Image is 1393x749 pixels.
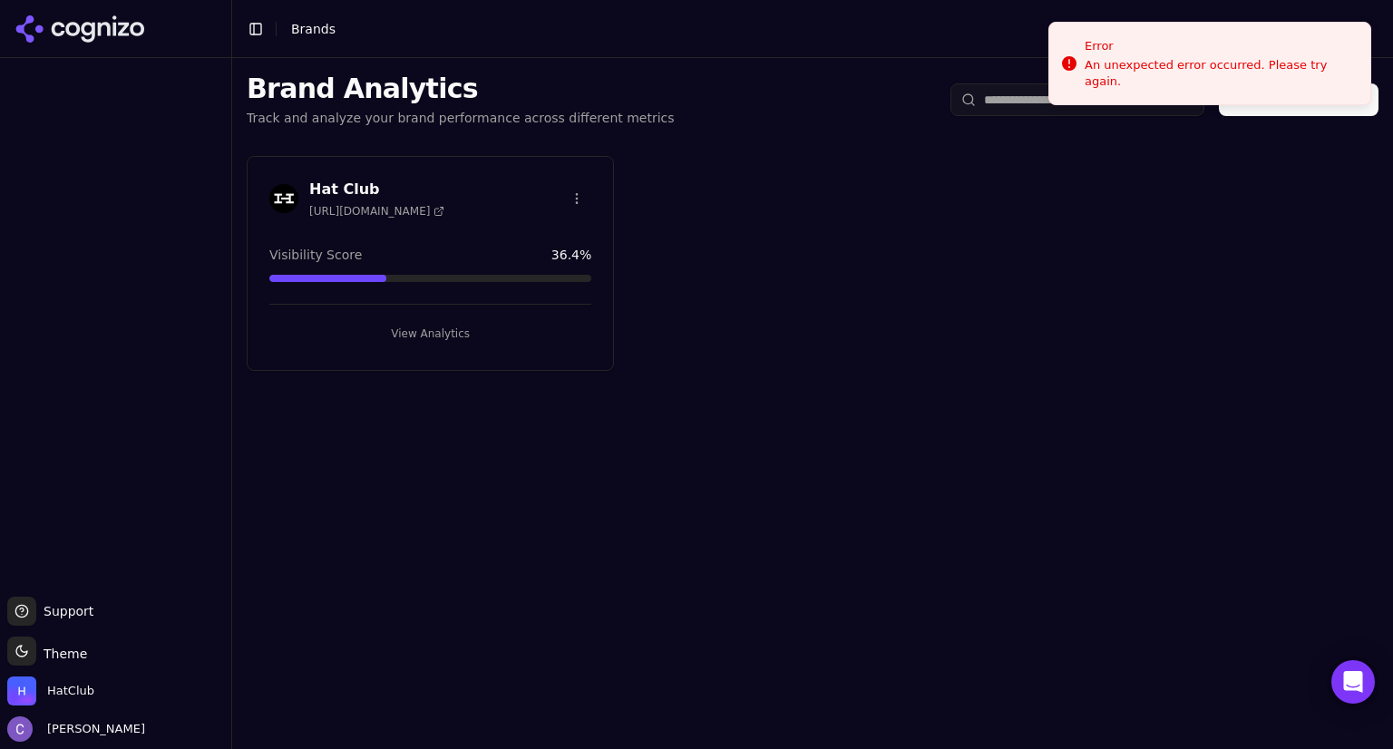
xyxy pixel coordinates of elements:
[247,109,675,127] p: Track and analyze your brand performance across different metrics
[291,20,336,38] nav: breadcrumb
[7,716,145,742] button: Open user button
[7,676,36,705] img: HatClub
[309,204,444,219] span: [URL][DOMAIN_NAME]
[47,683,94,699] span: HatClub
[1085,57,1356,90] div: An unexpected error occurred. Please try again.
[247,73,675,105] h1: Brand Analytics
[7,676,94,705] button: Open organization switcher
[1085,37,1356,55] div: Error
[269,184,298,213] img: Hat Club
[40,721,145,737] span: [PERSON_NAME]
[7,716,33,742] img: Chris Hayes
[269,246,362,264] span: Visibility Score
[551,246,591,264] span: 36.4 %
[36,647,87,661] span: Theme
[1331,660,1375,704] div: Open Intercom Messenger
[291,22,336,36] span: Brands
[309,179,444,200] h3: Hat Club
[36,602,93,620] span: Support
[269,319,591,348] button: View Analytics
